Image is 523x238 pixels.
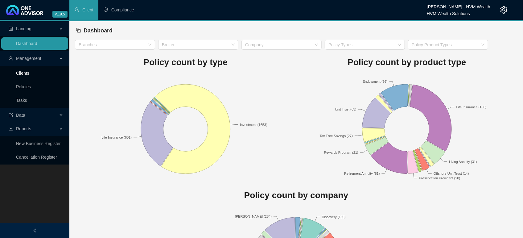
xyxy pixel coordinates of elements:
span: Data [16,113,25,118]
span: Reports [16,126,31,131]
span: Compliance [111,7,134,12]
span: setting [500,6,508,14]
text: Retirement Annuity (81) [344,172,380,175]
span: user [74,7,79,12]
span: Landing [16,26,31,31]
text: Living Annuity (31) [449,160,477,164]
a: Cancellation Register [16,155,57,160]
text: Endowment (56) [363,79,388,83]
div: HVM Wealth Solutions [427,8,490,15]
span: safety [103,7,108,12]
text: Tax Free Savings (27) [319,134,353,137]
text: Offshore Unit Trust (14) [434,172,469,175]
a: Clients [16,71,29,76]
span: Management [16,56,41,61]
text: Unit Trust (63) [335,107,356,111]
a: Dashboard [16,41,37,46]
img: 2df55531c6924b55f21c4cf5d4484680-logo-light.svg [6,5,43,15]
text: Life Insurance (601) [101,135,132,139]
text: Rewards Program (21) [324,151,358,154]
text: Discovery (199) [322,215,346,219]
text: [PERSON_NAME] (284) [235,215,272,218]
text: Life Insurance (166) [456,105,487,109]
span: import [9,113,13,117]
span: user [9,56,13,61]
h1: Policy count by product type [296,56,518,69]
a: Policies [16,84,31,89]
text: Investment (1653) [240,123,267,126]
a: Tasks [16,98,27,103]
text: Preservation Provident (20) [419,176,460,180]
span: Client [82,7,93,12]
h1: Policy count by type [75,56,296,69]
div: [PERSON_NAME] - HVM Wealth [427,2,490,8]
span: left [33,228,37,233]
span: profile [9,27,13,31]
a: New Business Register [16,141,61,146]
span: v1.9.5 [52,11,68,18]
h1: Policy count by company [75,189,517,202]
span: block [76,27,81,33]
span: line-chart [9,127,13,131]
span: Dashboard [84,27,113,34]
